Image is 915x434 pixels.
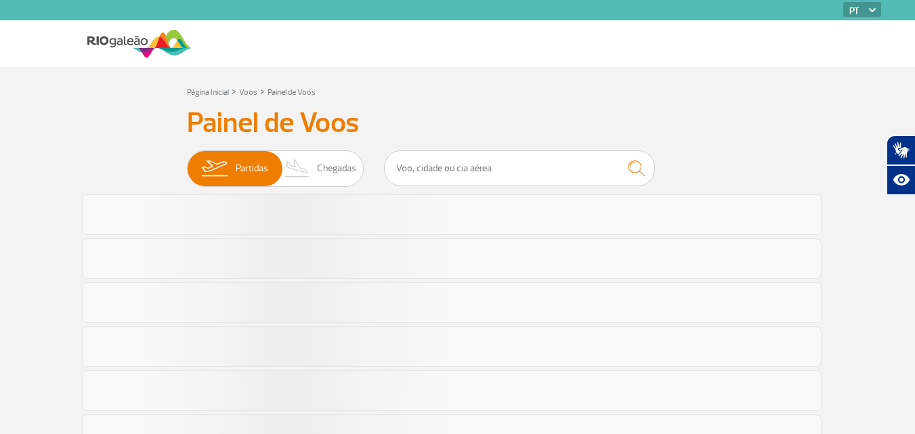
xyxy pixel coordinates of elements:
a: Painel de Voos [268,87,316,97]
button: Abrir recursos assistivos. [887,165,915,195]
h3: Painel de Voos [187,106,729,140]
span: Chegadas [317,151,356,186]
a: > [260,83,265,99]
input: Voo, cidade ou cia aérea [384,150,655,186]
img: slider-embarque [193,151,236,186]
a: > [232,83,236,99]
img: slider-desembarque [278,151,318,186]
div: Plugin de acessibilidade da Hand Talk. [887,135,915,195]
a: Voos [239,87,257,97]
span: Partidas [236,151,268,186]
button: Abrir tradutor de língua de sinais. [887,135,915,165]
a: Página Inicial [187,87,229,97]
